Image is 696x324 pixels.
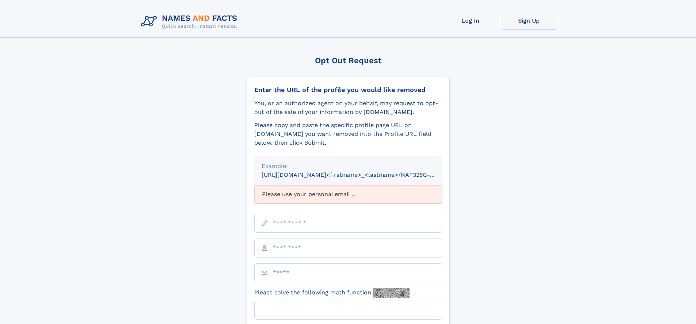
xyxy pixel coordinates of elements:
img: Logo Names and Facts [138,12,243,31]
div: Please copy and paste the specific profile page URL on [DOMAIN_NAME] you want removed into the Pr... [254,121,442,147]
a: Sign Up [500,12,558,30]
div: Example: [262,162,435,171]
div: You, or an authorized agent on your behalf, may request to opt-out of the sale of your informatio... [254,99,442,117]
div: Please use your personal email ... [254,185,442,203]
label: Please solve the following math function: [254,288,410,298]
div: Opt Out Request [247,56,450,65]
div: Enter the URL of the profile you would like removed [254,86,442,94]
a: Log In [441,12,500,30]
small: [URL][DOMAIN_NAME]<firstname>_<lastname>/NAF325G-xxxxxxxx [262,171,456,178]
